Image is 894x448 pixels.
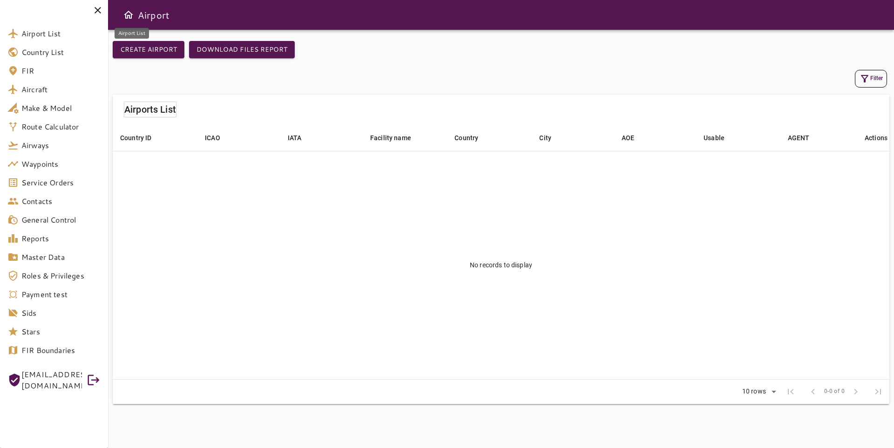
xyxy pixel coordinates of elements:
div: Usable [704,132,725,143]
div: City [539,132,551,143]
button: Download Files Report [189,41,295,58]
span: Stars [21,326,101,337]
div: AOE [622,132,634,143]
span: FIR Boundaries [21,345,101,356]
div: Country [454,132,478,143]
span: Airport List [21,28,101,39]
span: AOE [622,132,646,143]
span: Route Calculator [21,121,101,132]
span: Country ID [120,132,164,143]
span: IATA [288,132,314,143]
span: [EMAIL_ADDRESS][DOMAIN_NAME] [21,369,82,391]
span: Payment test [21,289,101,300]
div: IATA [288,132,302,143]
span: Usable [704,132,737,143]
span: Country [454,132,490,143]
h6: Airports List [124,102,176,117]
td: No records to display [113,151,889,379]
span: Airways [21,140,101,151]
span: Master Data [21,251,101,263]
span: ICAO [205,132,232,143]
span: Facility name [370,132,423,143]
span: Service Orders [21,177,101,188]
span: Contacts [21,196,101,207]
button: Create airport [113,41,184,58]
span: Roles & Privileges [21,270,101,281]
span: Next Page [845,380,867,403]
span: Sids [21,307,101,319]
span: Previous Page [802,380,824,403]
span: Country List [21,47,101,58]
span: General Control [21,214,101,225]
span: AGENT [788,132,822,143]
div: 10 rows [740,387,768,395]
span: Last Page [867,380,889,403]
button: Open drawer [119,6,138,24]
h6: Airport [138,7,169,22]
span: City [539,132,563,143]
span: 0-0 of 0 [824,387,845,396]
div: Facility name [370,132,411,143]
span: Reports [21,233,101,244]
span: Waypoints [21,158,101,170]
span: Aircraft [21,84,101,95]
div: AGENT [788,132,810,143]
div: Airport List [115,28,149,39]
div: 10 rows [736,385,779,399]
span: First Page [779,380,802,403]
div: ICAO [205,132,220,143]
button: Filter [855,70,887,88]
span: FIR [21,65,101,76]
span: Make & Model [21,102,101,114]
div: Country ID [120,132,152,143]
